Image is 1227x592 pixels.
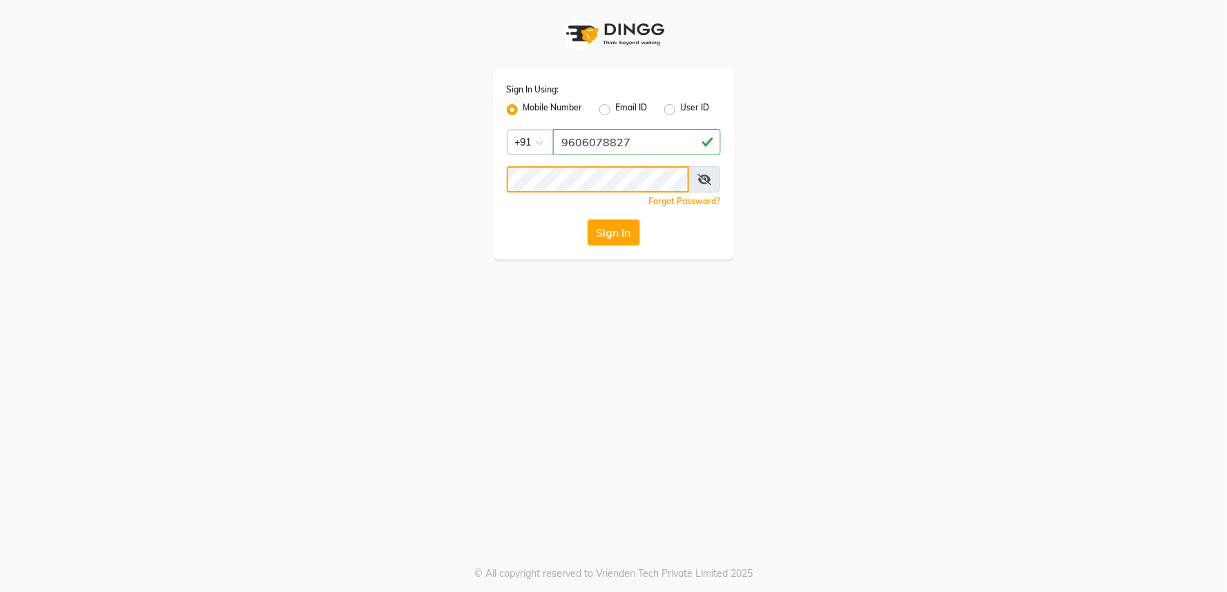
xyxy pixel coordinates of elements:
input: Username [507,166,690,193]
label: Sign In Using: [507,83,559,96]
button: Sign In [588,219,640,246]
a: Forgot Password? [649,196,721,206]
label: Email ID [616,101,648,118]
label: User ID [681,101,710,118]
label: Mobile Number [523,101,583,118]
input: Username [553,129,721,155]
img: logo1.svg [559,14,669,55]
